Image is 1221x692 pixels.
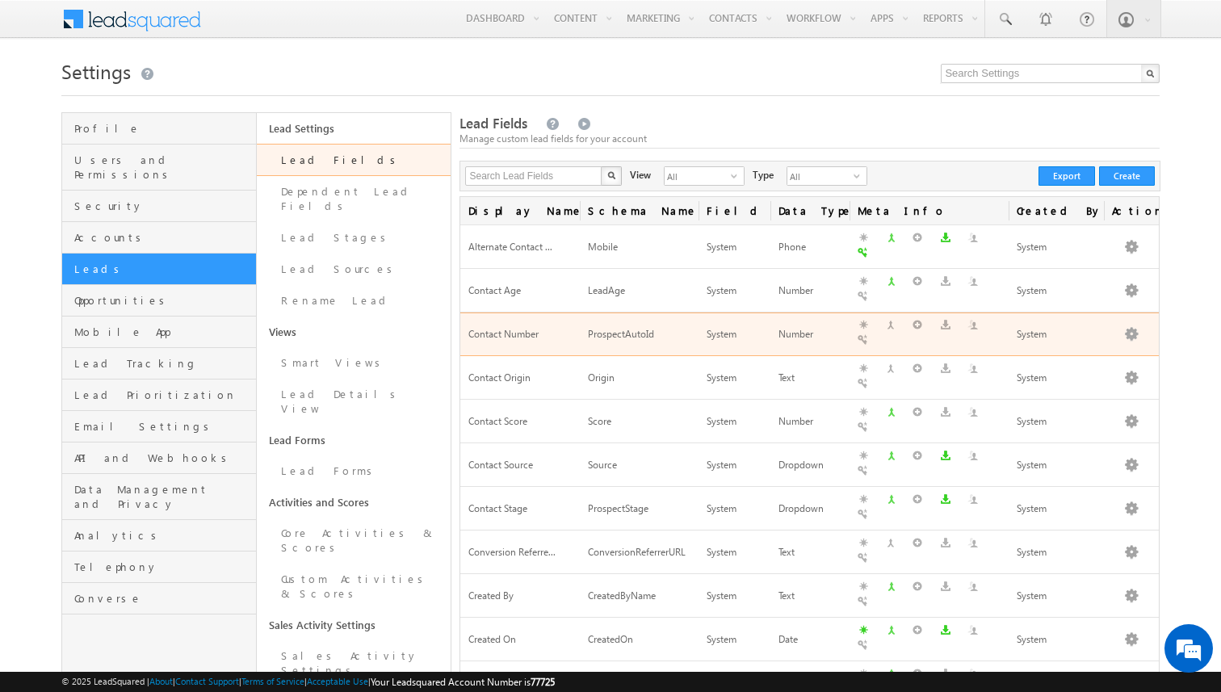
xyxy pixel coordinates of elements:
a: Accounts [62,222,256,254]
a: Lead Fields [257,144,451,176]
div: System [707,501,762,518]
span: All [665,167,731,185]
a: Analytics [62,520,256,552]
span: Settings [61,58,131,84]
a: Dependent Lead Fields [257,176,451,222]
div: Manage custom lead fields for your account [459,132,1160,146]
span: Display Name [460,197,579,224]
span: select [731,171,744,181]
span: Lead Fields [459,114,527,132]
div: System [1017,370,1096,387]
span: Created By [1009,197,1104,224]
span: Contact Stage [468,502,527,514]
div: Mobile [588,239,690,256]
span: Schema Name [580,197,699,224]
span: Field Type [699,197,770,224]
span: Data Type [770,197,850,224]
div: System [707,283,762,300]
div: ProspectAutoId [588,326,690,343]
span: Mobile App [74,325,252,339]
div: Origin [588,370,690,387]
a: Lead Tracking [62,348,256,380]
span: Contact Source [468,459,533,471]
div: System [1017,326,1096,343]
div: Phone [778,239,841,256]
div: Number [778,413,841,430]
a: Contact Support [175,676,239,686]
div: Dropdown [778,457,841,474]
span: Leads [74,262,252,276]
a: Lead Details View [257,379,451,425]
a: About [149,676,173,686]
div: System [1017,283,1096,300]
a: Sales Activity Settings [257,640,451,686]
span: Contact Score [468,415,527,427]
a: Security [62,191,256,222]
img: Search [607,171,615,179]
div: System [707,544,762,561]
div: Date [778,631,841,648]
a: Activities and Scores [257,487,451,518]
div: System [1017,501,1096,518]
div: System [1017,457,1096,474]
div: ProspectStage [588,501,690,518]
span: Contact Origin [468,371,531,384]
div: Text [778,588,841,605]
span: Contact Number [468,328,539,340]
div: LeadAge [588,283,690,300]
span: Email Settings [74,419,252,434]
a: API and Webhooks [62,442,256,474]
a: Data Management and Privacy [62,474,256,520]
a: Terms of Service [241,676,304,686]
span: Meta Info [850,197,1009,224]
a: Email Settings [62,411,256,442]
div: ConversionReferrerURL [588,544,690,561]
span: Converse [74,591,252,606]
div: View [630,166,651,182]
div: Source [588,457,690,474]
span: Lead Prioritization [74,388,252,402]
div: Text [778,370,841,387]
span: All [787,167,854,185]
a: Mobile App [62,317,256,348]
div: System [707,413,762,430]
span: Profile [74,121,252,136]
span: Alternate Contact ... [468,241,552,253]
div: Score [588,413,690,430]
span: Security [74,199,252,213]
span: Created By [468,589,514,602]
a: Lead Sources [257,254,451,285]
div: System [707,239,762,256]
a: Telephony [62,552,256,583]
button: Create [1099,166,1155,186]
span: Users and Permissions [74,153,252,182]
a: Lead Stages [257,222,451,254]
span: API and Webhooks [74,451,252,465]
span: Created On [468,633,516,645]
a: Profile [62,113,256,145]
span: Analytics [74,528,252,543]
span: Actions [1104,197,1160,224]
span: Lead Tracking [74,356,252,371]
div: Number [778,283,841,300]
div: Number [778,326,841,343]
a: Views [257,317,451,347]
a: Users and Permissions [62,145,256,191]
div: System [707,370,762,387]
span: 77725 [531,676,555,688]
div: CreatedOn [588,631,690,648]
a: Opportunities [62,285,256,317]
div: System [1017,413,1096,430]
a: Custom Activities & Scores [257,564,451,610]
a: Converse [62,583,256,614]
span: Accounts [74,230,252,245]
span: Your Leadsquared Account Number is [371,676,555,688]
a: Rename Lead [257,285,451,317]
div: CreatedByName [588,588,690,605]
div: System [707,457,762,474]
a: Smart Views [257,347,451,379]
a: Acceptable Use [307,676,368,686]
a: Lead Forms [257,455,451,487]
div: System [1017,544,1096,561]
div: Type [753,166,774,182]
